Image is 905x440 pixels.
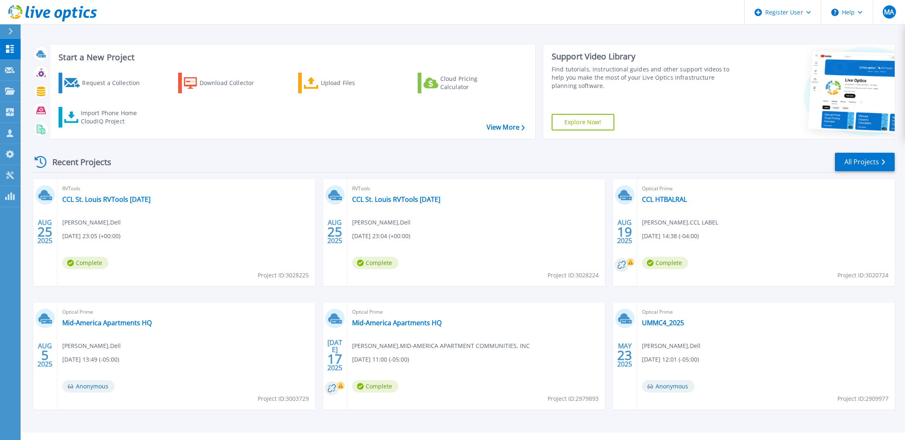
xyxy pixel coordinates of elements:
[258,271,309,280] span: Project ID: 3028225
[617,352,632,359] span: 23
[327,340,343,370] div: [DATE] 2025
[37,217,53,247] div: AUG 2025
[617,217,632,247] div: AUG 2025
[37,340,53,370] div: AUG 2025
[642,218,718,227] span: [PERSON_NAME] , CCL LABEL
[884,9,894,15] span: MA
[62,341,121,350] span: [PERSON_NAME] , Dell
[62,232,120,241] span: [DATE] 23:05 (+00:00)
[552,65,732,90] div: Find tutorials, instructional guides and other support videos to help you make the most of your L...
[642,184,890,193] span: Optical Prime
[617,228,632,235] span: 19
[642,257,688,269] span: Complete
[62,218,121,227] span: [PERSON_NAME] , Dell
[59,53,524,62] h3: Start a New Project
[321,75,387,91] div: Upload Files
[548,394,599,403] span: Project ID: 2979893
[82,75,148,91] div: Request a Collection
[418,73,510,93] a: Cloud Pricing Calculator
[352,355,409,364] span: [DATE] 11:00 (-05:00)
[327,355,342,362] span: 17
[81,109,145,125] div: Import Phone Home CloudIQ Project
[352,380,398,393] span: Complete
[552,114,614,130] a: Explore Now!
[487,123,525,131] a: View More
[642,308,890,317] span: Optical Prime
[62,308,310,317] span: Optical Prime
[352,319,442,327] a: Mid-America Apartments HQ
[352,257,398,269] span: Complete
[352,341,530,350] span: [PERSON_NAME] , MID-AMERICA APARTMENT COMMUNITIES, INC
[62,195,150,203] a: CCL St. Louis RVTools [DATE]
[327,228,342,235] span: 25
[352,232,410,241] span: [DATE] 23:04 (+00:00)
[41,352,49,359] span: 5
[258,394,309,403] span: Project ID: 3003729
[642,341,700,350] span: [PERSON_NAME] , Dell
[352,195,440,203] a: CCL St. Louis RVTools [DATE]
[642,355,699,364] span: [DATE] 12:01 (-05:00)
[642,319,684,327] a: UMMC4_2025
[642,195,687,203] a: CCL HTBALRAL
[59,73,150,93] a: Request a Collection
[178,73,270,93] a: Download Collector
[62,319,152,327] a: Mid-America Apartments HQ
[327,217,343,247] div: AUG 2025
[352,218,411,227] span: [PERSON_NAME] , Dell
[62,257,108,269] span: Complete
[548,271,599,280] span: Project ID: 3028224
[62,184,310,193] span: RVTools
[617,340,632,370] div: MAY 2025
[352,184,600,193] span: RVTools
[62,355,119,364] span: [DATE] 13:49 (-05:00)
[200,75,266,91] div: Download Collector
[298,73,390,93] a: Upload Files
[32,152,122,172] div: Recent Projects
[642,380,694,393] span: Anonymous
[38,228,52,235] span: 25
[642,232,699,241] span: [DATE] 14:38 (-04:00)
[837,271,889,280] span: Project ID: 3020724
[62,380,115,393] span: Anonymous
[440,75,506,91] div: Cloud Pricing Calculator
[352,308,600,317] span: Optical Prime
[552,51,732,62] div: Support Video Library
[837,394,889,403] span: Project ID: 2909977
[835,153,895,171] a: All Projects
